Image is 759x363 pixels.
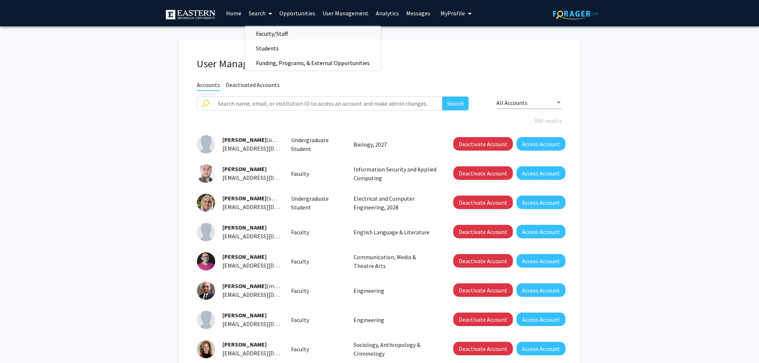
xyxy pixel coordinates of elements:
a: Analytics [372,0,403,26]
p: Electrical and Computer Engineering, 2028 [354,194,437,212]
span: [EMAIL_ADDRESS][DOMAIN_NAME] [222,291,312,298]
span: All Accounts [496,99,527,106]
span: [PERSON_NAME] [222,253,267,260]
button: Deactivate Account [453,254,513,268]
img: ForagerOne Logo [553,8,599,19]
span: (sabuzir1) [222,194,292,202]
p: Biology, 2027 [354,140,437,149]
p: English Language & Literature [354,228,437,237]
div: Faculty [286,257,348,266]
h1: User Management [197,57,562,70]
a: Messages [403,0,434,26]
div: Faculty [286,286,348,295]
img: Profile Picture [197,311,215,329]
input: Search name, email, or institution ID to access an account and make admin changes. [213,97,442,110]
span: Faculty/Staff [245,26,299,41]
button: Access Account [516,166,565,180]
span: [EMAIL_ADDRESS][DOMAIN_NAME] [222,349,312,357]
button: Deactivate Account [453,313,513,326]
a: Opportunities [276,0,319,26]
button: Access Account [516,137,565,151]
a: Faculty/Staff [245,28,381,39]
img: Profile Picture [197,252,215,271]
span: [PERSON_NAME] [222,311,267,319]
p: Sociology, Anthropology & Criminology [354,340,437,358]
span: [PERSON_NAME] [222,136,267,143]
button: Deactivate Account [453,137,513,151]
button: Access Account [516,313,565,326]
button: Deactivate Account [453,196,513,209]
span: [EMAIL_ADDRESS][DOMAIN_NAME] [222,145,312,152]
span: (aabbas14) [222,136,294,143]
span: Funding, Programs, & External Opportunities [245,56,381,70]
button: Deactivate Account [453,225,513,238]
a: Funding, Programs, & External Opportunities [245,57,381,68]
p: Engineering [354,286,437,295]
img: Profile Picture [197,135,215,154]
img: Profile Picture [197,194,215,212]
div: Faculty [286,345,348,353]
button: Access Account [516,342,565,355]
span: [EMAIL_ADDRESS][DOMAIN_NAME] [222,232,312,240]
img: Profile Picture [197,223,215,241]
span: [EMAIL_ADDRESS][DOMAIN_NAME] [222,203,312,211]
div: Undergraduate Student [286,136,348,153]
button: Deactivate Account [453,166,513,180]
span: [EMAIL_ADDRESS][DOMAIN_NAME] [222,174,312,181]
span: [PERSON_NAME] [222,341,267,348]
p: Communication, Media & Theatre Arts [354,253,437,270]
span: [PERSON_NAME] [222,224,267,231]
div: Faculty [286,228,348,237]
img: Profile Picture [197,281,215,300]
span: [PERSON_NAME] [222,282,267,290]
p: Information Security and Applied Computing [354,165,437,182]
img: Profile Picture [197,340,215,358]
span: [PERSON_NAME] [222,194,267,202]
a: Home [222,0,245,26]
p: Engineering [354,315,437,324]
img: Eastern Michigan University Logo [166,10,215,19]
button: Access Account [516,196,565,209]
button: Access Account [516,254,565,268]
span: (mahmed6) [222,282,296,290]
span: Accounts [197,81,220,91]
span: [EMAIL_ADDRESS][DOMAIN_NAME] [222,320,312,328]
div: 866 results [191,116,568,125]
a: User Management [319,0,372,26]
div: Faculty [286,315,348,324]
button: Access Account [516,225,565,238]
span: [PERSON_NAME] [222,165,267,173]
button: Deactivate Account [453,342,513,355]
div: Undergraduate Student [286,194,348,212]
div: Faculty [286,169,348,178]
a: Students [245,43,381,54]
span: Deactivated Accounts [226,81,280,90]
button: Deactivate Account [453,283,513,297]
button: Search [442,97,469,110]
span: Students [245,41,290,56]
img: Profile Picture [197,165,215,183]
span: [EMAIL_ADDRESS][DOMAIN_NAME] [222,262,312,269]
span: My Profile [440,10,465,17]
iframe: Chat [5,330,31,358]
a: Search [245,0,276,26]
button: Access Account [516,283,565,297]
